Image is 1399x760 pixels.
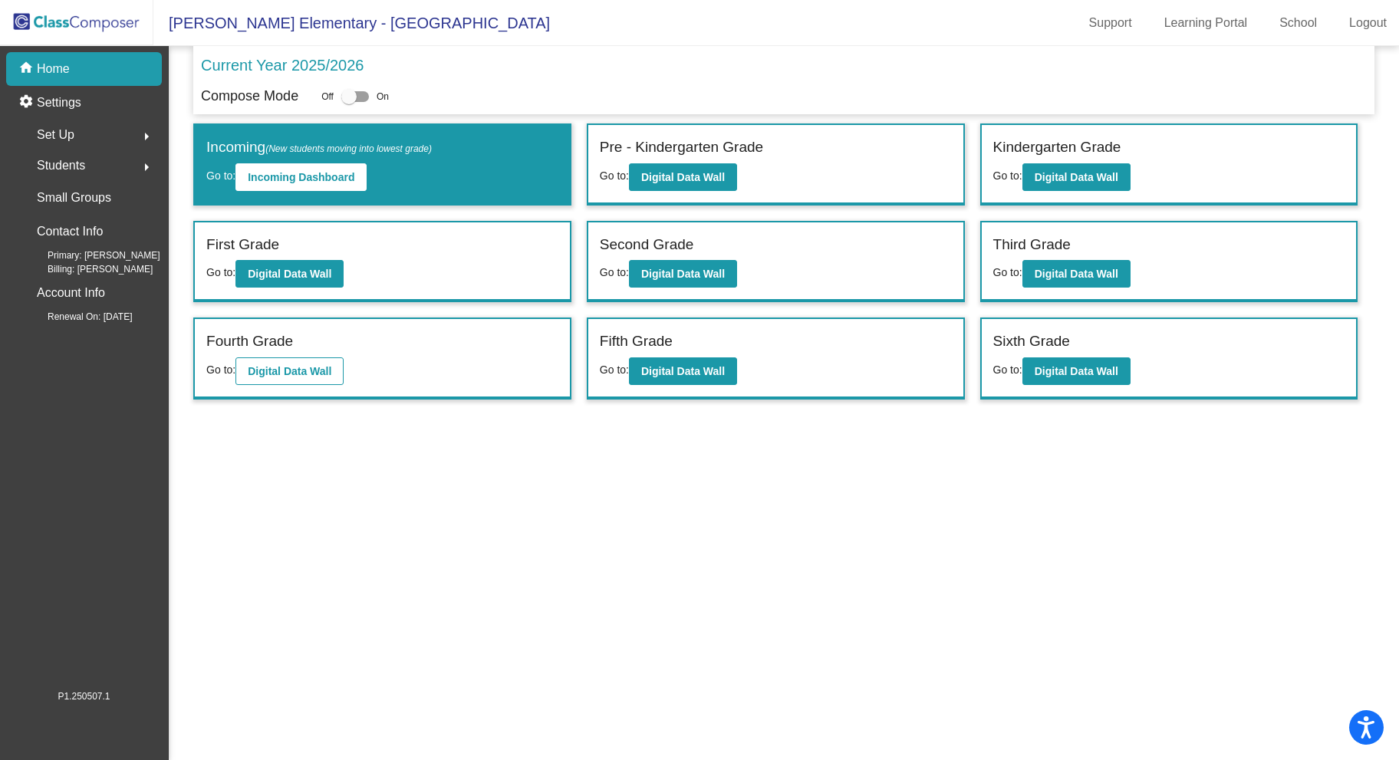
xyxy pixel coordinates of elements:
label: Incoming [206,137,432,159]
mat-icon: settings [18,94,37,112]
b: Digital Data Wall [641,365,725,377]
p: Contact Info [37,221,103,242]
span: (New students moving into lowest grade) [265,143,432,154]
span: Go to: [206,364,235,376]
mat-icon: home [18,60,37,78]
p: Home [37,60,70,78]
span: Go to: [600,169,629,182]
span: Go to: [206,169,235,182]
p: Compose Mode [201,86,298,107]
label: Sixth Grade [993,331,1070,353]
button: Digital Data Wall [1022,163,1131,191]
p: Current Year 2025/2026 [201,54,364,77]
span: Students [37,155,85,176]
b: Digital Data Wall [1035,268,1118,280]
label: Fourth Grade [206,331,293,353]
span: Go to: [993,364,1022,376]
label: Second Grade [600,234,694,256]
b: Digital Data Wall [1035,171,1118,183]
button: Digital Data Wall [235,357,344,385]
b: Digital Data Wall [248,365,331,377]
label: First Grade [206,234,279,256]
a: Learning Portal [1152,11,1260,35]
span: Go to: [600,266,629,278]
span: Primary: [PERSON_NAME] [23,248,160,262]
span: [PERSON_NAME] Elementary - [GEOGRAPHIC_DATA] [153,11,550,35]
p: Account Info [37,282,105,304]
span: Billing: [PERSON_NAME] [23,262,153,276]
button: Digital Data Wall [629,357,737,385]
a: School [1267,11,1329,35]
p: Small Groups [37,187,111,209]
button: Incoming Dashboard [235,163,367,191]
mat-icon: arrow_right [137,158,156,176]
span: Set Up [37,124,74,146]
mat-icon: arrow_right [137,127,156,146]
label: Pre - Kindergarten Grade [600,137,763,159]
label: Kindergarten Grade [993,137,1121,159]
button: Digital Data Wall [1022,357,1131,385]
button: Digital Data Wall [629,163,737,191]
button: Digital Data Wall [1022,260,1131,288]
span: Go to: [993,169,1022,182]
b: Digital Data Wall [641,171,725,183]
span: Renewal On: [DATE] [23,310,132,324]
b: Digital Data Wall [1035,365,1118,377]
p: Settings [37,94,81,112]
span: Off [321,90,334,104]
b: Digital Data Wall [248,268,331,280]
span: On [377,90,389,104]
a: Logout [1337,11,1399,35]
a: Support [1077,11,1144,35]
b: Digital Data Wall [641,268,725,280]
span: Go to: [993,266,1022,278]
button: Digital Data Wall [629,260,737,288]
span: Go to: [206,266,235,278]
label: Third Grade [993,234,1071,256]
b: Incoming Dashboard [248,171,354,183]
button: Digital Data Wall [235,260,344,288]
label: Fifth Grade [600,331,673,353]
span: Go to: [600,364,629,376]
